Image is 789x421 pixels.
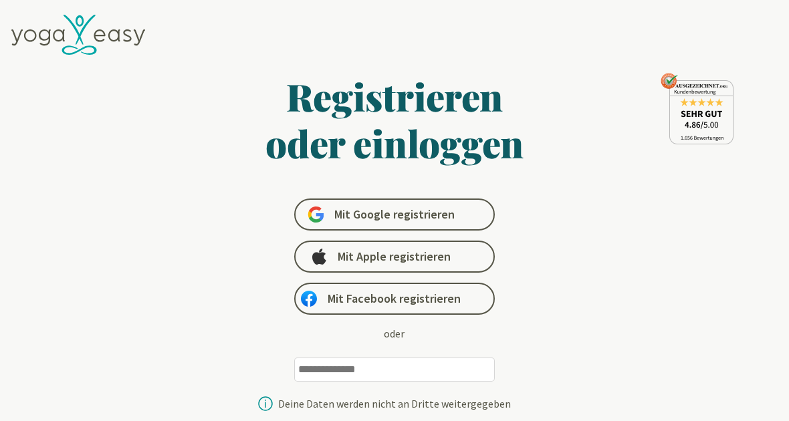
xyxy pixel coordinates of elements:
h1: Registrieren oder einloggen [136,73,653,166]
a: Mit Google registrieren [294,198,495,231]
span: Mit Google registrieren [334,206,455,223]
img: ausgezeichnet_seal.png [661,73,734,144]
div: oder [384,325,405,341]
div: Deine Daten werden nicht an Dritte weitergegeben [278,398,511,409]
a: Mit Facebook registrieren [294,283,495,315]
span: Mit Facebook registrieren [328,291,461,307]
a: Mit Apple registrieren [294,241,495,273]
span: Mit Apple registrieren [338,249,451,265]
